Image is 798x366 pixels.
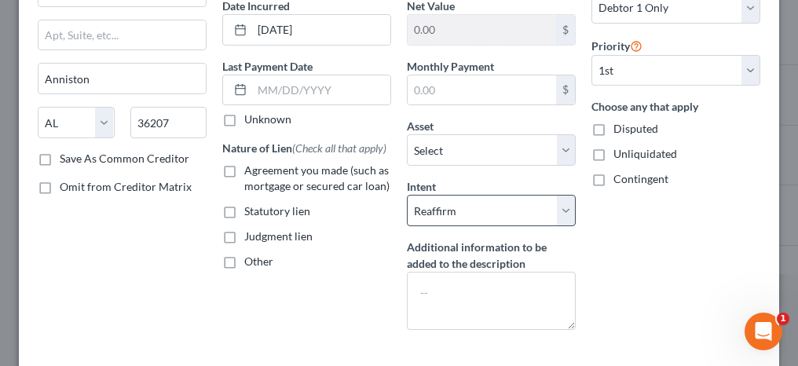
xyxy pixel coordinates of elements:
input: 0.00 [408,75,556,105]
input: Enter city... [38,64,206,93]
iframe: Intercom live chat [745,313,782,350]
input: 0.00 [408,15,556,45]
span: Statutory lien [244,204,310,218]
label: Additional information to be added to the description [407,239,576,272]
span: 1 [777,313,789,325]
input: Apt, Suite, etc... [38,20,206,50]
span: Other [244,254,273,268]
span: Asset [407,119,434,133]
label: Intent [407,178,436,195]
div: $ [556,75,575,105]
span: Disputed [613,122,658,135]
input: Enter zip... [130,107,207,138]
span: Agreement you made (such as mortgage or secured car loan) [244,163,390,192]
label: Save As Common Creditor [60,151,189,167]
label: Nature of Lien [222,140,386,156]
span: Omit from Creditor Matrix [60,180,192,193]
label: Unknown [244,112,291,127]
input: MM/DD/YYYY [252,15,390,45]
label: Monthly Payment [407,58,494,75]
input: MM/DD/YYYY [252,75,390,105]
label: Priority [591,36,642,55]
span: Judgment lien [244,229,313,243]
label: Last Payment Date [222,58,313,75]
div: $ [556,15,575,45]
span: Contingent [613,172,668,185]
span: Unliquidated [613,147,677,160]
span: (Check all that apply) [292,141,386,155]
label: Choose any that apply [591,98,760,115]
